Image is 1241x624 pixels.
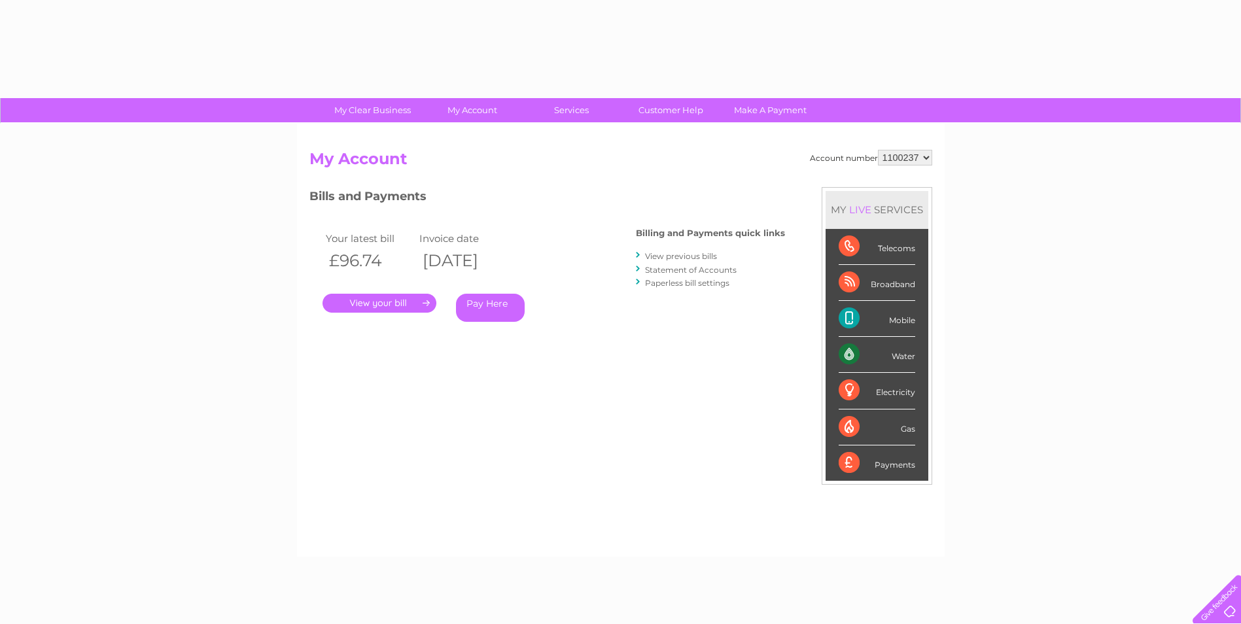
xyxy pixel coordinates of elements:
[645,278,729,288] a: Paperless bill settings
[839,265,915,301] div: Broadband
[323,230,417,247] td: Your latest bill
[839,301,915,337] div: Mobile
[839,445,915,481] div: Payments
[826,191,928,228] div: MY SERVICES
[323,294,436,313] a: .
[416,230,510,247] td: Invoice date
[418,98,526,122] a: My Account
[309,150,932,175] h2: My Account
[847,203,874,216] div: LIVE
[839,409,915,445] div: Gas
[456,294,525,322] a: Pay Here
[839,373,915,409] div: Electricity
[636,228,785,238] h4: Billing and Payments quick links
[839,229,915,265] div: Telecoms
[617,98,725,122] a: Customer Help
[810,150,932,165] div: Account number
[309,187,785,210] h3: Bills and Payments
[323,247,417,274] th: £96.74
[645,251,717,261] a: View previous bills
[416,247,510,274] th: [DATE]
[716,98,824,122] a: Make A Payment
[839,337,915,373] div: Water
[517,98,625,122] a: Services
[645,265,737,275] a: Statement of Accounts
[319,98,427,122] a: My Clear Business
